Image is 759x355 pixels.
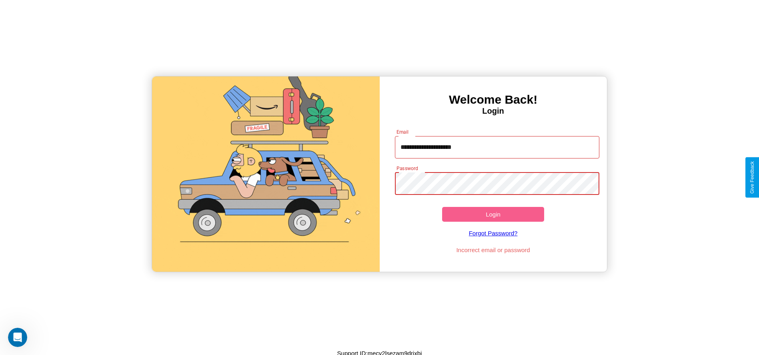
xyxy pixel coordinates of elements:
[391,245,595,255] p: Incorrect email or password
[442,207,545,222] button: Login
[397,165,418,172] label: Password
[391,222,595,245] a: Forgot Password?
[8,328,27,347] iframe: Intercom live chat
[152,76,379,272] img: gif
[749,161,755,194] div: Give Feedback
[380,93,607,106] h3: Welcome Back!
[397,128,409,135] label: Email
[380,106,607,116] h4: Login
